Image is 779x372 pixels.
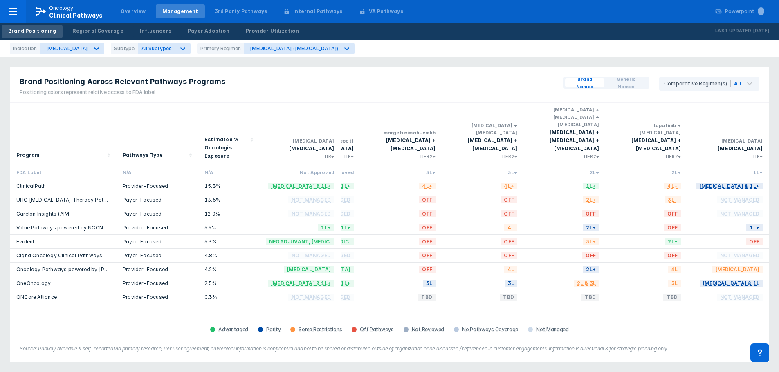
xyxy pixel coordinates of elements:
span: 4L [504,223,517,232]
div: 13.5% [204,196,253,203]
div: HR+ [694,153,763,160]
span: 2L & 3L [574,278,599,288]
div: Payer-Focused [123,196,191,203]
a: Value Pathways powered by NCCN [16,225,103,231]
p: [DATE] [753,27,769,35]
div: Management [162,8,198,15]
span: OFF [419,209,436,218]
span: Not Managed [717,251,763,260]
span: 4L+ [664,181,681,191]
div: Comparative Regimen(s) [664,80,731,87]
a: UHC [MEDICAL_DATA] Therapy Pathways [16,197,120,203]
span: OFF [419,195,436,205]
span: 2L+ [583,223,599,232]
a: Evolent [16,238,34,245]
span: TBD [663,292,681,302]
button: Generic Names [604,78,648,87]
span: OFF [419,265,436,274]
p: Last Updated: [715,27,753,35]
span: 1L+ [337,223,354,232]
span: OFF [501,209,517,218]
span: 4L [668,265,681,274]
div: Provider-Focused [123,224,191,231]
span: OFF [501,195,517,205]
div: HER2+ [612,153,681,160]
span: OFF [501,237,517,246]
a: Provider Utilization [239,25,305,38]
div: Payer Adoption [188,27,229,35]
div: FDA Label [16,169,110,176]
div: Primary Regimen [197,43,244,54]
a: Influencers [133,25,178,38]
div: 3L+ [367,169,436,176]
div: VA Pathways [369,8,403,15]
span: 4L+ [501,181,517,191]
div: Influencers [140,27,171,35]
div: Off Pathways [360,326,393,333]
div: 2L+ [530,169,599,176]
div: Brand Positioning [8,27,56,35]
div: Contact Support [750,343,769,362]
span: [MEDICAL_DATA] & 1L+ [268,181,334,191]
span: 3L+ [583,237,599,246]
div: Provider-Focused [123,183,191,189]
div: Overview [121,8,146,15]
span: 2L+ [583,195,599,205]
span: OFF [419,237,436,246]
span: Not Managed [717,209,763,218]
div: 0.3% [204,294,253,301]
span: Not Managed [288,195,334,205]
span: 3L [423,278,436,288]
div: 12.0% [204,210,253,217]
span: Not Managed [717,195,763,205]
div: [MEDICAL_DATA] [266,137,334,145]
a: ONCare Alliance [16,294,57,300]
div: [MEDICAL_DATA] + [MEDICAL_DATA] [612,136,681,153]
div: Program [16,151,40,159]
span: [MEDICAL_DATA] [284,265,334,274]
span: Not Managed [288,209,334,218]
div: 1L+ [694,169,763,176]
div: Internal Pathways [293,8,342,15]
a: 3rd Party Pathways [208,4,274,18]
a: Carelon Insights (AIM) [16,211,71,217]
div: Some Restrictions [299,326,342,333]
span: 1L+ [746,223,763,232]
span: OFF [664,223,681,232]
span: TBD [581,292,599,302]
a: Payer Adoption [181,25,236,38]
span: Brand Positioning Across Relevant Pathways Programs [20,77,225,87]
span: OFF [419,251,436,260]
div: Advantaged [218,326,248,333]
div: N/A [123,169,191,176]
div: Indication [10,43,40,54]
span: [MEDICAL_DATA] & 1L+ [268,278,334,288]
div: Subtype [111,43,138,54]
div: 4.2% [204,266,253,273]
span: 4L [504,265,517,274]
span: OFF [501,251,517,260]
div: Pathways Type [123,151,163,159]
a: ClinicalPath [16,183,46,189]
span: All Subtypes [141,45,172,51]
div: Sort [116,103,198,165]
button: Brand Names [565,78,604,87]
div: HR+ [266,153,334,160]
div: HER2+ [367,153,436,160]
div: lapatinib + [MEDICAL_DATA] [612,122,681,136]
a: Oncology Pathways powered by [PERSON_NAME] [16,266,141,272]
a: Overview [114,4,153,18]
span: Not Managed [288,251,334,260]
span: 1L+ [318,223,334,232]
div: 6.3% [204,238,253,245]
div: Payer-Focused [123,210,191,217]
div: [MEDICAL_DATA] [694,145,763,153]
div: 15.3% [204,183,253,189]
figcaption: Source: Publicly available & self-reported via primary research; Per user agreement, all webtool ... [20,345,759,352]
span: 1L+ [583,181,599,191]
span: 2L+ [665,237,681,246]
div: Regional Coverage [72,27,123,35]
div: [MEDICAL_DATA] [694,137,763,145]
div: Positioning colors represent relative access to FDA label [20,89,225,96]
span: [MEDICAL_DATA] & 1L+ [696,181,763,191]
